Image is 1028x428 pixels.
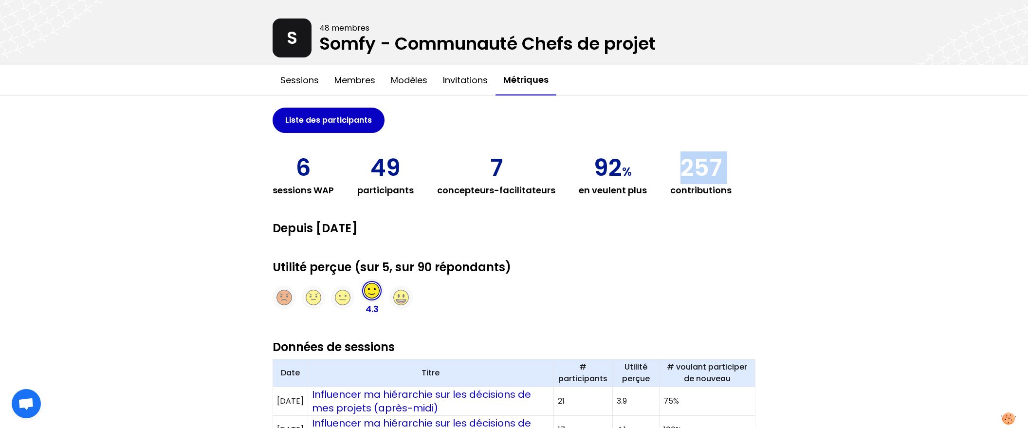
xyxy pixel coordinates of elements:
button: Invitations [435,66,496,95]
h2: Utilité perçue (sur 5, sur 90 répondants) [273,260,755,275]
button: Métriques [496,65,556,95]
div: Ouvrir le chat [12,389,41,418]
p: 7 [490,156,503,180]
h3: sessions WAP [273,184,334,197]
button: Membres [327,66,383,95]
h3: participants [357,184,414,197]
td: 3.9 [612,387,659,416]
button: Liste des participants [273,108,385,133]
p: 92 [594,156,632,180]
h3: en veulent plus [579,184,647,197]
p: 49 [370,156,401,180]
th: Date [273,359,308,387]
td: 75% [659,387,755,416]
button: Sessions [273,66,327,95]
th: # voulant participer de nouveau [659,359,755,387]
h3: concepteurs-facilitateurs [437,184,555,197]
button: Modèles [383,66,435,95]
h3: contributions [670,184,732,197]
p: 6 [296,156,311,180]
th: Utilité perçue [612,359,659,387]
h2: Depuis [DATE] [273,221,755,236]
p: 257 [680,156,722,180]
a: Influencer ma hiérarchie sur les décisions de mes projets (après-midi) [312,388,533,415]
th: # participants [553,359,612,387]
td: 21 [553,387,612,416]
span: % [622,164,632,180]
td: [DATE] [273,387,308,416]
h2: Données de sessions [273,339,755,355]
p: 4.3 [366,302,379,316]
th: Titre [308,359,554,387]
